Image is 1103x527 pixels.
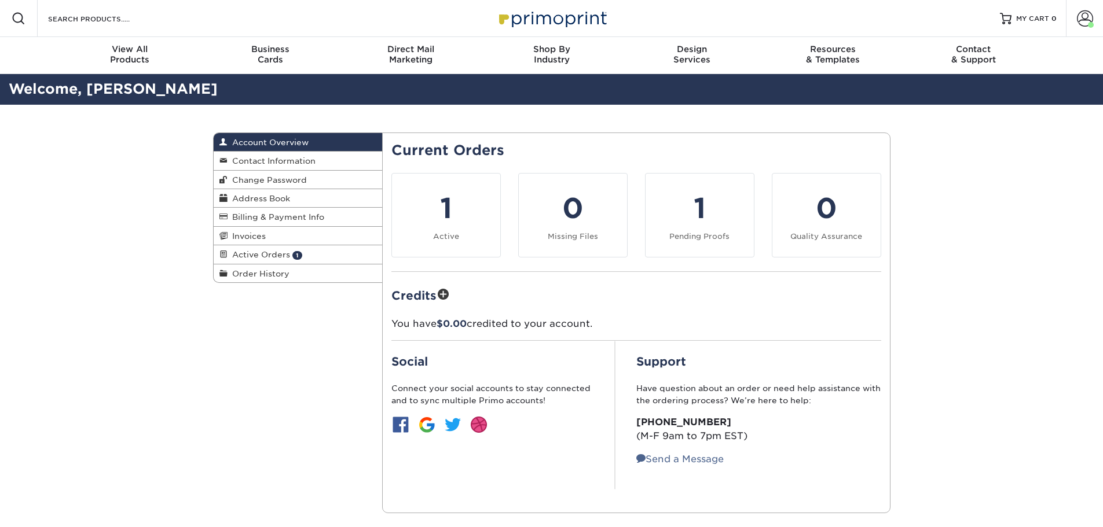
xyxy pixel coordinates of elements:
div: 1 [653,187,747,229]
img: btn-google.jpg [417,415,436,434]
a: 1 Active [391,173,501,257]
h2: Credits [391,286,881,304]
a: DesignServices [622,37,763,74]
span: Change Password [228,175,307,185]
img: btn-twitter.jpg [444,415,462,434]
p: You have credited to your account. [391,317,881,331]
p: Have question about an order or need help assistance with the ordering process? We’re here to help: [636,382,881,406]
a: Change Password [214,171,383,189]
a: Order History [214,264,383,282]
div: 0 [779,187,874,229]
span: Address Book [228,194,290,203]
div: 1 [399,187,493,229]
strong: [PHONE_NUMBER] [636,417,731,428]
span: Direct Mail [340,44,481,54]
span: Contact Information [228,156,316,165]
span: $0.00 [437,318,467,329]
a: Resources& Templates [763,37,903,74]
a: View AllProducts [60,37,200,74]
span: Invoices [228,231,266,241]
div: Services [622,44,763,65]
a: Account Overview [214,133,383,152]
div: 0 [526,187,620,229]
a: Contact Information [214,152,383,170]
span: Contact [903,44,1044,54]
div: Marketing [340,44,481,65]
span: Billing & Payment Info [228,212,324,222]
a: Direct MailMarketing [340,37,481,74]
h2: Social [391,355,594,368]
a: Contact& Support [903,37,1044,74]
small: Pending Proofs [669,232,730,241]
small: Missing Files [548,232,598,241]
input: SEARCH PRODUCTS..... [47,12,160,25]
span: 1 [292,251,302,260]
span: Order History [228,269,290,278]
img: btn-facebook.jpg [391,415,410,434]
span: MY CART [1016,14,1049,24]
a: Send a Message [636,454,724,465]
img: btn-dribbble.jpg [470,415,488,434]
div: Industry [481,44,622,65]
span: Active Orders [228,250,290,259]
div: Products [60,44,200,65]
p: Connect your social accounts to stay connected and to sync multiple Primo accounts! [391,382,594,406]
span: Account Overview [228,138,309,147]
a: Invoices [214,227,383,245]
span: Shop By [481,44,622,54]
a: Active Orders 1 [214,245,383,264]
a: 0 Quality Assurance [772,173,881,257]
a: 0 Missing Files [518,173,628,257]
img: Primoprint [494,6,610,31]
h2: Current Orders [391,142,881,159]
small: Active [433,232,459,241]
small: Quality Assurance [790,232,862,241]
span: View All [60,44,200,54]
span: 0 [1051,14,1057,23]
span: Design [622,44,763,54]
h2: Support [636,355,881,368]
a: Shop ByIndustry [481,37,622,74]
span: Business [200,44,340,54]
div: Cards [200,44,340,65]
a: BusinessCards [200,37,340,74]
a: 1 Pending Proofs [645,173,754,257]
span: Resources [763,44,903,54]
div: & Templates [763,44,903,65]
a: Address Book [214,189,383,208]
div: & Support [903,44,1044,65]
p: (M-F 9am to 7pm EST) [636,415,881,443]
a: Billing & Payment Info [214,208,383,226]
